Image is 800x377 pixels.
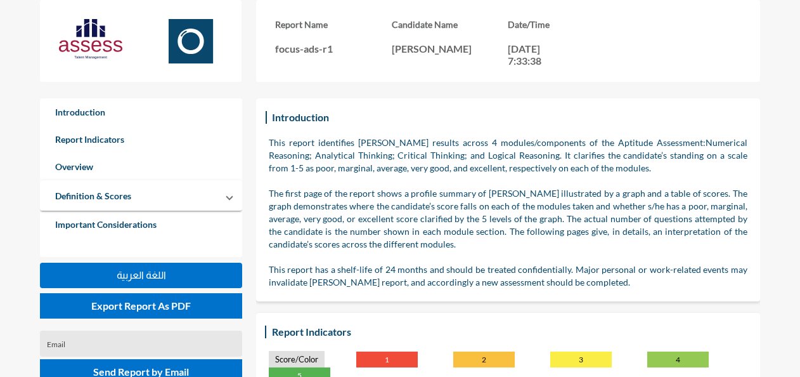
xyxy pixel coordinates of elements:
[392,19,508,30] h3: Candidate Name
[392,43,508,55] p: [PERSON_NAME]
[269,108,332,126] h3: Introduction
[269,187,747,251] p: The first page of the report shows a profile summary of [PERSON_NAME] illustrated by a graph and ...
[550,352,612,367] p: 3
[40,153,242,180] a: Overview
[269,351,325,367] p: Score/Color
[647,352,709,367] p: 4
[453,352,515,367] p: 2
[269,322,354,341] h3: Report Indicators
[40,263,242,288] button: اللغة العربية
[40,180,242,211] mat-expansion-panel-header: Definition & Scores
[40,182,146,209] a: Definition & Scores
[59,19,122,59] img: AssessLogoo.svg
[275,19,392,30] h3: Report Name
[508,19,624,30] h3: Date/Time
[275,43,392,55] p: focus-ads-r1
[40,211,242,238] a: Important Considerations
[269,263,747,289] p: This report has a shelf-life of 24 months and should be treated confidentially. Major personal or...
[159,19,223,63] img: Focus.svg
[356,352,418,367] p: 1
[40,98,242,126] a: Introduction
[91,300,191,312] span: Export Report As PDF
[40,293,242,319] button: Export Report As PDF
[117,270,166,281] span: اللغة العربية
[40,126,242,153] a: Report Indicators
[269,136,747,175] p: This report identifies [PERSON_NAME] results across 4 modules/components of the Aptitude Assessme...
[508,43,565,67] p: [DATE] 7:33:38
